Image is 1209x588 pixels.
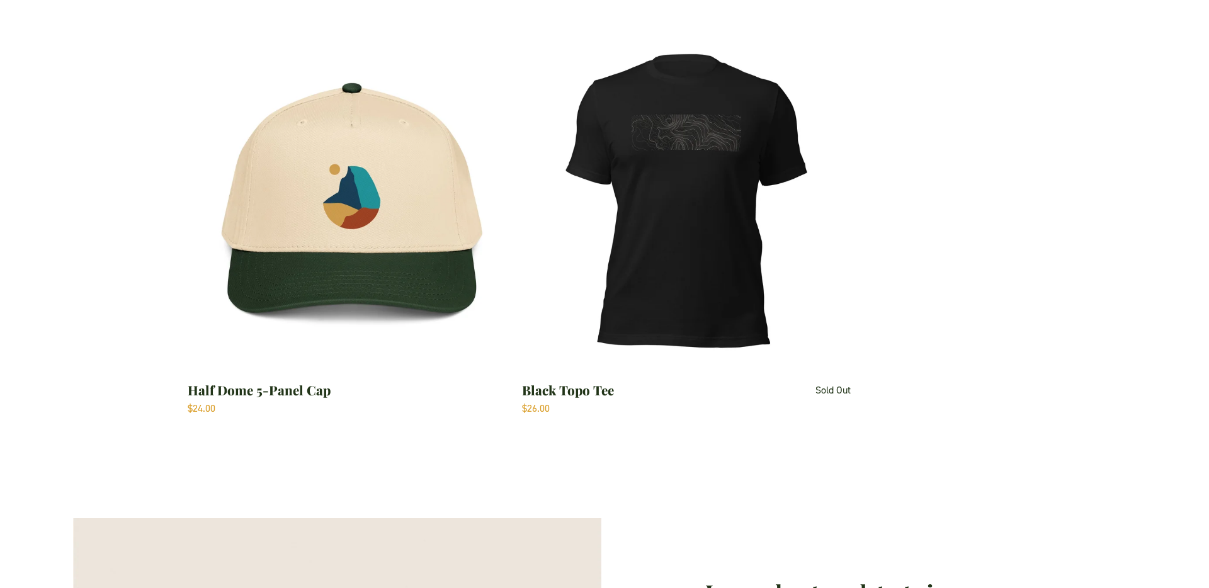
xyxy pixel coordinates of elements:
a: Black Topo Tee [522,38,850,414]
a: Half Dome 5-Panel Cap [188,38,516,414]
div: Sold Out [815,384,851,396]
div: Half Dome 5-Panel Cap [188,384,331,397]
div: $24.00 [188,402,331,414]
div: $26.00 [522,402,614,414]
div: Black Topo Tee [522,384,614,397]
